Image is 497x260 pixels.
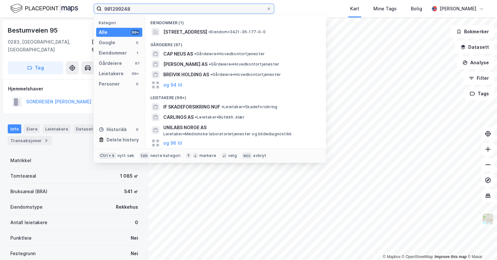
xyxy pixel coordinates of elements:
[228,153,237,158] div: velg
[145,15,326,27] div: Eiendommer (1)
[208,29,210,34] span: •
[210,72,212,77] span: •
[163,81,182,89] button: og 94 til
[411,5,422,13] div: Bolig
[208,29,266,35] span: Eiendom • 3421-36-177-0-0
[210,72,281,77] span: Gårdeiere • Hovedkontortjenester
[8,61,63,74] button: Tag
[163,131,292,137] span: Leietaker • Medisinske laboratorietjenester og bildediagnostikk
[99,20,142,25] div: Kategori
[10,157,31,164] div: Matrikkel
[402,255,433,259] a: OpenStreetMap
[73,124,97,133] div: Datasett
[102,4,266,14] input: Søk på adresse, matrikkel, gårdeiere, leietakere eller personer
[163,60,208,68] span: [PERSON_NAME] AS
[373,5,397,13] div: Mine Tags
[135,81,140,87] div: 0
[135,127,140,132] div: 0
[99,49,127,57] div: Eiendommer
[194,51,265,57] span: Gårdeiere • Hovedkontortjenester
[10,172,36,180] div: Tomteareal
[221,104,277,109] span: Leietaker • Skadeforsikring
[145,37,326,49] div: Gårdeiere (97)
[8,85,140,93] div: Hjemmelshaver
[163,50,193,58] span: CAP NEUS AS
[135,219,138,226] div: 0
[150,153,181,158] div: neste kategori
[195,115,245,120] span: Leietaker • Butikkh. klær
[24,124,40,133] div: Eiere
[440,5,476,13] div: [PERSON_NAME]
[457,56,494,69] button: Analyse
[116,203,138,211] div: Rekkehus
[464,87,494,100] button: Tags
[163,103,220,111] span: IF SKADEFORSIKRING NUF
[253,153,266,158] div: avbryt
[455,41,494,54] button: Datasett
[383,255,401,259] a: Mapbox
[43,137,49,144] div: 3
[8,25,59,36] div: Bestumveien 95
[99,70,124,78] div: Leietakere
[482,213,494,225] img: Z
[209,62,211,67] span: •
[435,255,467,259] a: Improve this map
[124,188,138,195] div: 541 ㎡
[10,3,78,14] img: logo.f888ab2527a4732fd821a326f86c7f29.svg
[350,5,359,13] div: Kart
[131,234,138,242] div: Nei
[43,124,71,133] div: Leietakere
[139,152,149,159] div: tab
[99,28,107,36] div: Alle
[8,136,52,145] div: Transaksjoner
[195,115,197,120] span: •
[463,72,494,85] button: Filter
[131,71,140,76] div: 99+
[163,28,207,36] span: [STREET_ADDRESS]
[131,30,140,35] div: 99+
[10,234,32,242] div: Punktleie
[194,51,196,56] span: •
[10,219,47,226] div: Antall leietakere
[92,38,141,54] div: [GEOGRAPHIC_DATA], 9/37
[465,229,497,260] div: Kontrollprogram for chat
[99,39,115,47] div: Google
[117,153,135,158] div: nytt søk
[135,40,140,45] div: 0
[8,38,92,54] div: 0283, [GEOGRAPHIC_DATA], [GEOGRAPHIC_DATA]
[10,203,43,211] div: Eiendomstype
[99,59,122,67] div: Gårdeiere
[163,71,209,78] span: BREIVIK HOLDING AS
[10,188,47,195] div: Bruksareal (BRA)
[163,139,182,147] button: og 96 til
[209,62,279,67] span: Gårdeiere • Hovedkontortjenester
[8,124,21,133] div: Info
[451,25,494,38] button: Bokmerker
[465,229,497,260] iframe: Chat Widget
[99,80,120,88] div: Personer
[10,250,35,257] div: Festegrunn
[131,250,138,257] div: Nei
[221,104,223,109] span: •
[163,113,194,121] span: CARLINGS AS
[99,126,127,133] div: Historikk
[199,153,216,158] div: markere
[242,152,252,159] div: esc
[163,124,318,131] span: UNILABS NORGE AS
[145,90,326,102] div: Leietakere (99+)
[135,50,140,56] div: 1
[99,152,116,159] div: Ctrl + k
[107,136,139,144] div: Delete history
[120,172,138,180] div: 1 085 ㎡
[135,61,140,66] div: 97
